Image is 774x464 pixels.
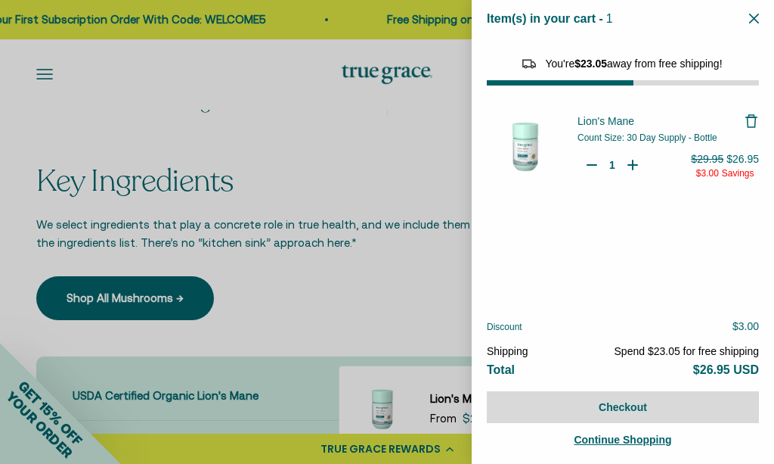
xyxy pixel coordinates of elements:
span: $23.05 [574,58,607,70]
span: Lion's Mane [577,115,634,127]
span: Discount [487,322,522,332]
button: Remove Lion's Mane [744,114,759,129]
span: You're away from free shipping! [545,58,722,70]
span: Count Size: 30 Day Supply - Bottle [577,132,717,143]
span: Total [487,363,515,376]
span: Spend $23.05 for free shipping [615,345,759,357]
span: $26.95 USD [693,363,759,376]
span: $29.95 [691,153,723,165]
img: Reward bar icon image [520,54,538,73]
img: Lion&#39;s Mane - 30 Day Supply - Bottle [487,108,562,184]
span: Shipping [487,345,528,357]
a: Lion's Mane [577,114,744,129]
span: Savings [722,168,754,179]
button: Checkout [487,391,759,423]
button: Close [749,11,759,26]
input: Quantity for Lion's Mane [605,157,620,173]
span: Continue Shopping [574,434,671,446]
span: $3.00 [696,168,719,179]
span: 1 [606,12,613,25]
span: $3.00 [732,320,759,332]
span: $26.95 [726,153,759,165]
a: Continue Shopping [487,431,759,449]
span: Item(s) in your cart - [487,12,603,25]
